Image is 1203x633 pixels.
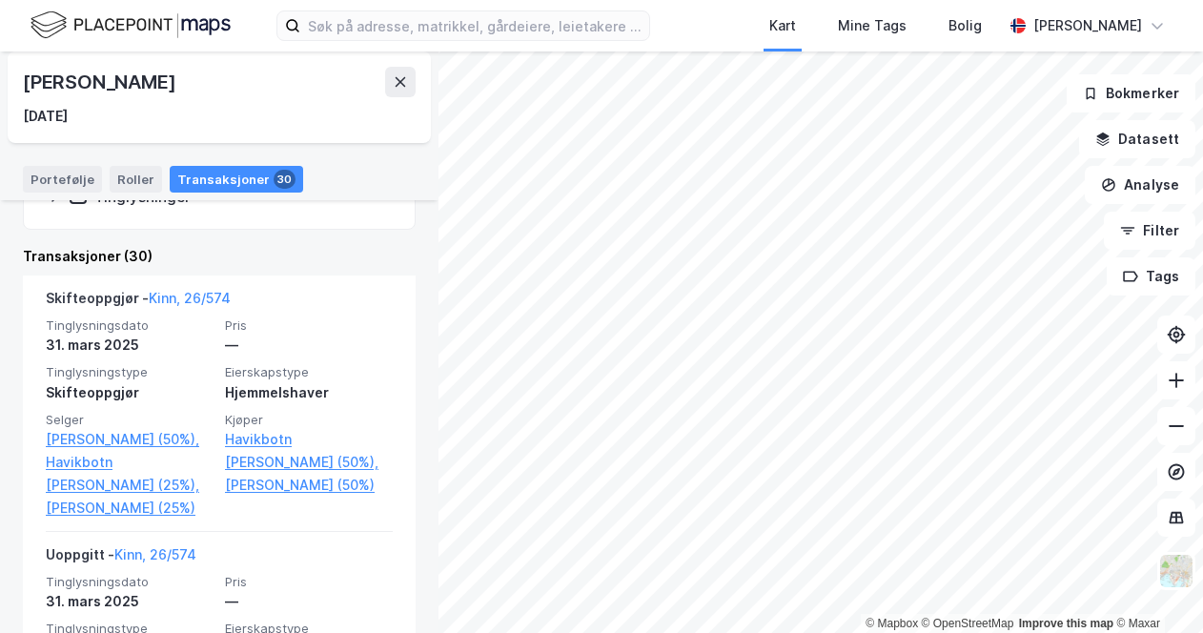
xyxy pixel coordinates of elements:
div: Kart [769,14,796,37]
div: Uoppgitt - [46,543,196,574]
img: logo.f888ab2527a4732fd821a326f86c7f29.svg [31,9,231,42]
div: Mine Tags [838,14,907,37]
span: Pris [225,574,393,590]
a: Mapbox [866,617,918,630]
div: 31. mars 2025 [46,334,214,357]
div: Bolig [948,14,982,37]
div: [PERSON_NAME] [1033,14,1142,37]
span: Pris [225,317,393,334]
div: Skifteoppgjør [46,381,214,404]
div: 30 [274,170,296,189]
div: Roller [110,166,162,193]
div: Transaksjoner [170,166,303,193]
div: Skifteoppgjør - [46,287,231,317]
span: Tinglysningsdato [46,317,214,334]
button: Analyse [1085,166,1195,204]
div: — [225,590,393,613]
button: Datasett [1079,120,1195,158]
div: Transaksjoner (30) [23,245,416,268]
span: Tinglysningsdato [46,574,214,590]
span: Selger [46,412,214,428]
button: Filter [1104,212,1195,250]
button: Tags [1107,257,1195,296]
div: Kontrollprogram for chat [1108,541,1203,633]
iframe: Chat Widget [1108,541,1203,633]
input: Søk på adresse, matrikkel, gårdeiere, leietakere eller personer [300,11,649,40]
span: Tinglysningstype [46,364,214,380]
span: Kjøper [225,412,393,428]
a: Kinn, 26/574 [149,290,231,306]
a: [PERSON_NAME] (50%), [46,428,214,451]
a: [PERSON_NAME] (25%) [46,497,214,520]
a: OpenStreetMap [922,617,1014,630]
div: 31. mars 2025 [46,590,214,613]
div: Portefølje [23,166,102,193]
span: Eierskapstype [225,364,393,380]
a: [PERSON_NAME] (50%) [225,474,393,497]
div: — [225,334,393,357]
a: Havikbotn [PERSON_NAME] (25%), [46,451,214,497]
a: Improve this map [1019,617,1113,630]
a: Havikbotn [PERSON_NAME] (50%), [225,428,393,474]
div: [DATE] [23,105,68,128]
div: [PERSON_NAME] [23,67,179,97]
a: Kinn, 26/574 [114,546,196,562]
button: Bokmerker [1067,74,1195,112]
div: Hjemmelshaver [225,381,393,404]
